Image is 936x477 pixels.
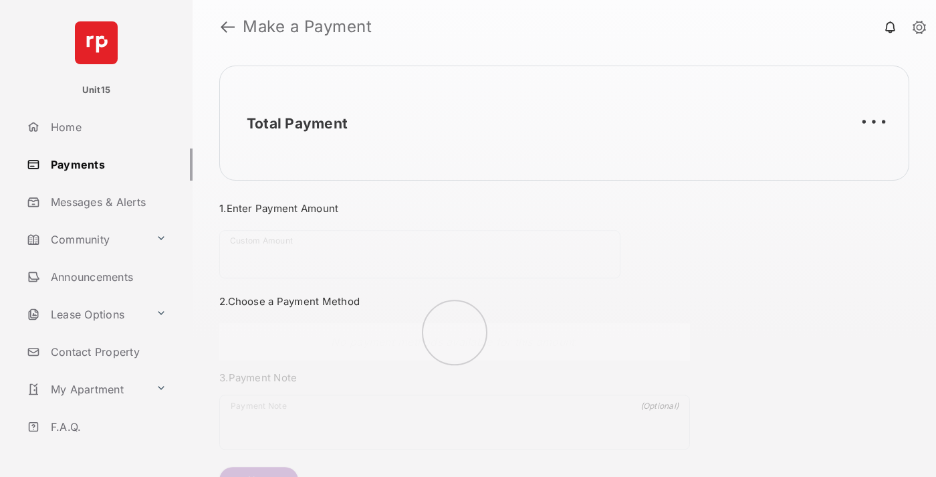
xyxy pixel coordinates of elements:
[21,336,193,368] a: Contact Property
[219,371,690,384] h3: 3. Payment Note
[219,202,690,215] h3: 1. Enter Payment Amount
[21,186,193,218] a: Messages & Alerts
[82,84,111,97] p: Unit15
[21,411,193,443] a: F.A.Q.
[21,223,150,256] a: Community
[21,111,193,143] a: Home
[243,19,372,35] strong: Make a Payment
[21,373,150,405] a: My Apartment
[247,115,348,132] h2: Total Payment
[219,295,690,308] h3: 2. Choose a Payment Method
[75,21,118,64] img: svg+xml;base64,PHN2ZyB4bWxucz0iaHR0cDovL3d3dy53My5vcmcvMjAwMC9zdmciIHdpZHRoPSI2NCIgaGVpZ2h0PSI2NC...
[21,261,193,293] a: Announcements
[21,298,150,330] a: Lease Options
[21,149,193,181] a: Payments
